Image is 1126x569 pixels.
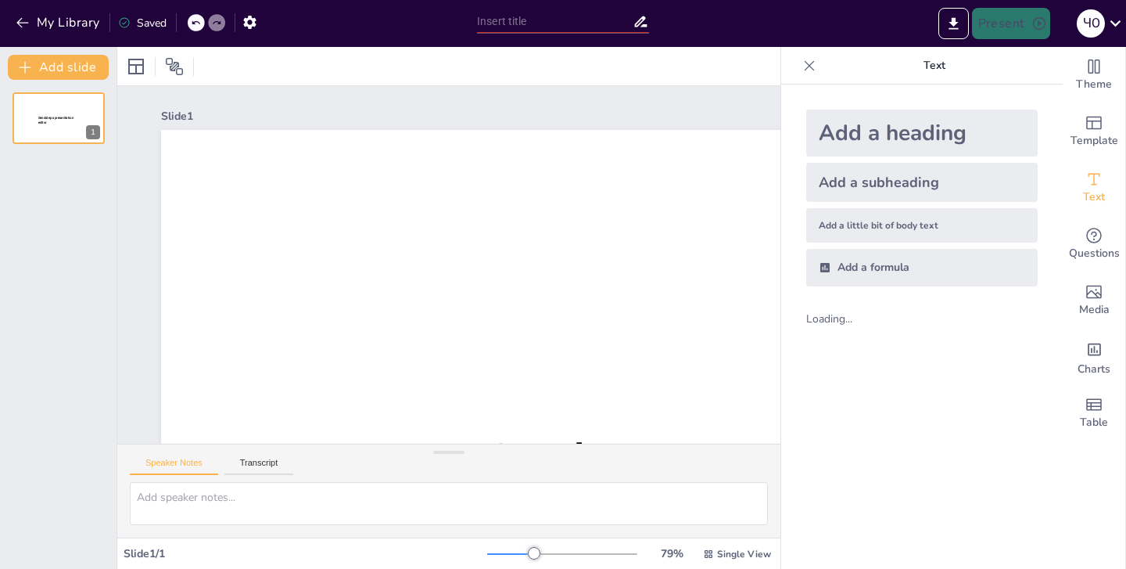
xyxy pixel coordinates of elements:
[488,435,943,546] span: Sendsteps presentation editor
[1063,47,1125,103] div: Change the overall theme
[1079,301,1110,319] span: Media
[224,458,294,475] button: Transcript
[1070,132,1118,149] span: Template
[1077,9,1105,38] div: Ч о
[806,110,1038,157] div: Add a heading
[653,546,690,561] div: 79 %
[8,55,109,80] button: Add slide
[806,163,1038,202] div: Add a subheading
[124,54,149,79] div: Layout
[717,548,771,560] span: Single View
[938,8,969,39] button: Export to PowerPoint
[806,208,1038,243] div: Add a little bit of body text
[13,92,105,144] div: Sendsteps presentation editor1
[972,8,1050,39] button: Present
[822,47,1047,85] p: Text
[118,16,167,31] div: Saved
[86,125,100,139] div: 1
[1076,76,1112,93] span: Theme
[1077,8,1105,39] button: Ч о
[1080,414,1108,431] span: Table
[1063,272,1125,329] div: Add images, graphics, shapes or video
[1078,361,1110,378] span: Charts
[1063,329,1125,385] div: Add charts and graphs
[1069,245,1120,262] span: Questions
[1063,385,1125,441] div: Add a table
[1063,103,1125,160] div: Add ready made slides
[1083,189,1105,206] span: Text
[165,57,184,76] span: Position
[1063,160,1125,216] div: Add text boxes
[38,116,74,124] span: Sendsteps presentation editor
[130,458,218,475] button: Speaker Notes
[124,546,487,561] div: Slide 1 / 1
[477,10,633,33] input: Insert title
[12,10,106,35] button: My Library
[806,312,879,326] div: Loading...
[1063,216,1125,272] div: Get real-time input from your audience
[806,249,1038,286] div: Add a formula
